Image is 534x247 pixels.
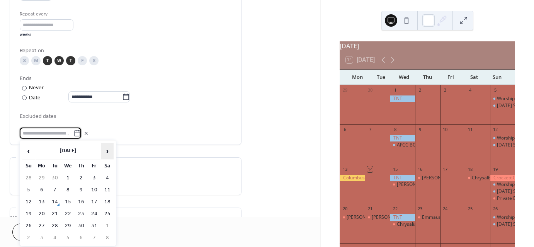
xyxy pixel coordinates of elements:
[390,135,415,141] div: TNT
[340,214,365,221] div: Crockett Cheer Practice - Gym
[490,135,515,141] div: Worship@AFCC!
[88,196,100,208] td: 17
[36,172,48,184] td: 29
[392,127,398,133] div: 8
[497,214,532,221] div: Worship@AFCC!
[43,56,52,65] div: T
[20,47,230,55] div: Repeat on
[101,184,114,196] td: 11
[62,196,74,208] td: 15
[490,188,515,195] div: Sunday School
[497,181,532,188] div: Worship@AFCC!
[29,84,44,92] div: Never
[88,220,100,232] td: 31
[75,232,87,244] td: 6
[75,196,87,208] td: 16
[417,87,423,93] div: 2
[347,214,430,221] div: [PERSON_NAME] Cheer Practice - Gym
[392,166,398,172] div: 15
[22,232,35,244] td: 2
[492,87,498,93] div: 5
[397,221,417,228] div: Chrysalis
[390,95,415,102] div: TNT
[342,87,348,93] div: 29
[492,166,498,172] div: 19
[54,56,64,65] div: W
[422,214,506,221] div: Emmaus Men's Group - Fellowship Hall
[497,221,527,228] div: [DATE] School
[22,172,35,184] td: 28
[340,175,365,181] div: Columbus Day
[49,196,61,208] td: 14
[102,143,113,159] span: ›
[342,166,348,172] div: 13
[49,160,61,172] th: Tu
[75,220,87,232] td: 30
[62,160,74,172] th: We
[36,143,100,160] th: [DATE]
[62,184,74,196] td: 8
[20,10,72,18] div: Repeat every
[462,70,485,85] div: Sat
[393,70,416,85] div: Wed
[417,166,423,172] div: 16
[88,160,100,172] th: Fr
[492,206,498,212] div: 26
[22,220,35,232] td: 26
[472,175,491,181] div: Chrysalis
[442,87,448,93] div: 3
[23,143,34,159] span: ‹
[490,95,515,102] div: Worship@AFCC!
[497,135,532,141] div: Worship@AFCC!
[372,214,455,221] div: [PERSON_NAME] Cheer Practice - Gym
[490,181,515,188] div: Worship@AFCC!
[12,223,60,241] a: Cancel
[49,172,61,184] td: 30
[490,214,515,221] div: Worship@AFCC!
[367,127,373,133] div: 7
[415,175,440,181] div: Crockett Cheer Practice - Gym
[36,232,48,244] td: 3
[22,208,35,220] td: 19
[490,195,515,202] div: Private Event - Fellowship Hall
[342,206,348,212] div: 20
[397,181,480,188] div: [PERSON_NAME] Cheer Practice - Gym
[467,206,473,212] div: 25
[390,175,415,181] div: TNT
[390,214,415,221] div: TNT
[422,175,505,181] div: [PERSON_NAME] Cheer Practice - Gym
[88,184,100,196] td: 10
[101,172,114,184] td: 4
[342,127,348,133] div: 6
[36,160,48,172] th: Mo
[467,166,473,172] div: 18
[75,184,87,196] td: 9
[20,32,73,37] div: weeks
[75,160,87,172] th: Th
[392,87,398,93] div: 1
[390,142,415,148] div: AFCC BOARD MEETING
[497,142,527,148] div: [DATE] School
[62,232,74,244] td: 5
[390,181,415,188] div: Crockett Cheer Practice - Gym
[416,70,439,85] div: Thu
[49,220,61,232] td: 28
[497,188,527,195] div: [DATE] School
[22,160,35,172] th: Su
[486,70,509,85] div: Sun
[62,220,74,232] td: 29
[367,206,373,212] div: 21
[392,206,398,212] div: 22
[20,112,231,121] span: Excluded dates
[36,208,48,220] td: 20
[36,196,48,208] td: 13
[20,75,230,83] div: Ends
[490,221,515,228] div: Sunday School
[49,208,61,220] td: 21
[49,184,61,196] td: 7
[75,172,87,184] td: 2
[465,175,490,181] div: Chrysalis
[31,56,41,65] div: M
[78,56,87,65] div: F
[367,166,373,172] div: 14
